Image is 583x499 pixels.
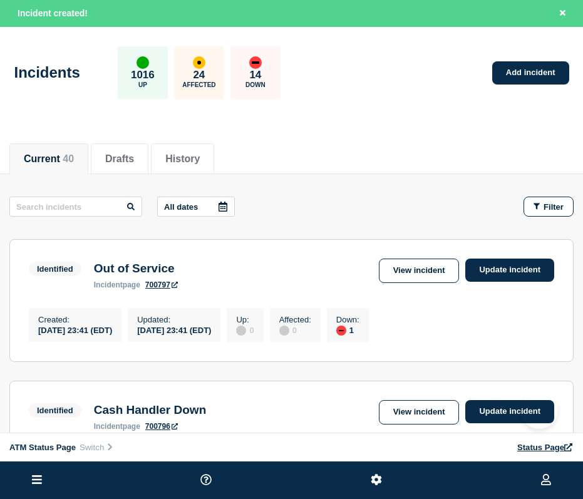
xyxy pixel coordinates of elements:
[465,400,554,423] a: Update incident
[145,280,178,289] a: 700797
[182,81,215,88] p: Affected
[236,315,254,324] p: Up :
[379,259,460,283] a: View incident
[9,197,142,217] input: Search incidents
[131,69,155,81] p: 1016
[137,324,211,335] div: [DATE] 23:41 (EDT)
[24,153,74,165] button: Current 40
[29,262,81,276] span: Identified
[9,443,76,452] span: ATM Status Page
[193,56,205,69] div: affected
[63,153,74,164] span: 40
[38,324,112,335] div: [DATE] 23:41 (EDT)
[94,422,123,431] span: incident
[517,443,574,452] a: Status Page
[544,202,564,212] span: Filter
[94,280,123,289] span: incident
[137,315,211,324] p: Updated :
[29,403,81,418] span: Identified
[336,315,359,324] p: Down :
[137,56,149,69] div: up
[76,442,118,453] button: Switch
[492,61,569,85] a: Add incident
[138,81,147,88] p: Up
[279,326,289,336] div: disabled
[105,153,134,165] button: Drafts
[336,326,346,336] div: down
[165,153,200,165] button: History
[94,280,140,289] p: page
[524,197,574,217] button: Filter
[14,64,80,81] h1: Incidents
[94,403,206,417] h3: Cash Handler Down
[193,69,205,81] p: 24
[38,315,112,324] p: Created :
[94,262,178,275] h3: Out of Service
[555,6,570,21] button: Close banner
[279,324,311,336] div: 0
[249,69,261,81] p: 14
[520,391,558,429] iframe: Help Scout Beacon - Open
[157,197,235,217] button: All dates
[245,81,266,88] p: Down
[236,324,254,336] div: 0
[336,324,359,336] div: 1
[236,326,246,336] div: disabled
[164,202,198,212] p: All dates
[94,422,140,431] p: page
[279,315,311,324] p: Affected :
[18,8,88,18] span: Incident created!
[145,422,178,431] a: 700796
[465,259,554,282] a: Update incident
[379,400,460,424] a: View incident
[249,56,262,69] div: down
